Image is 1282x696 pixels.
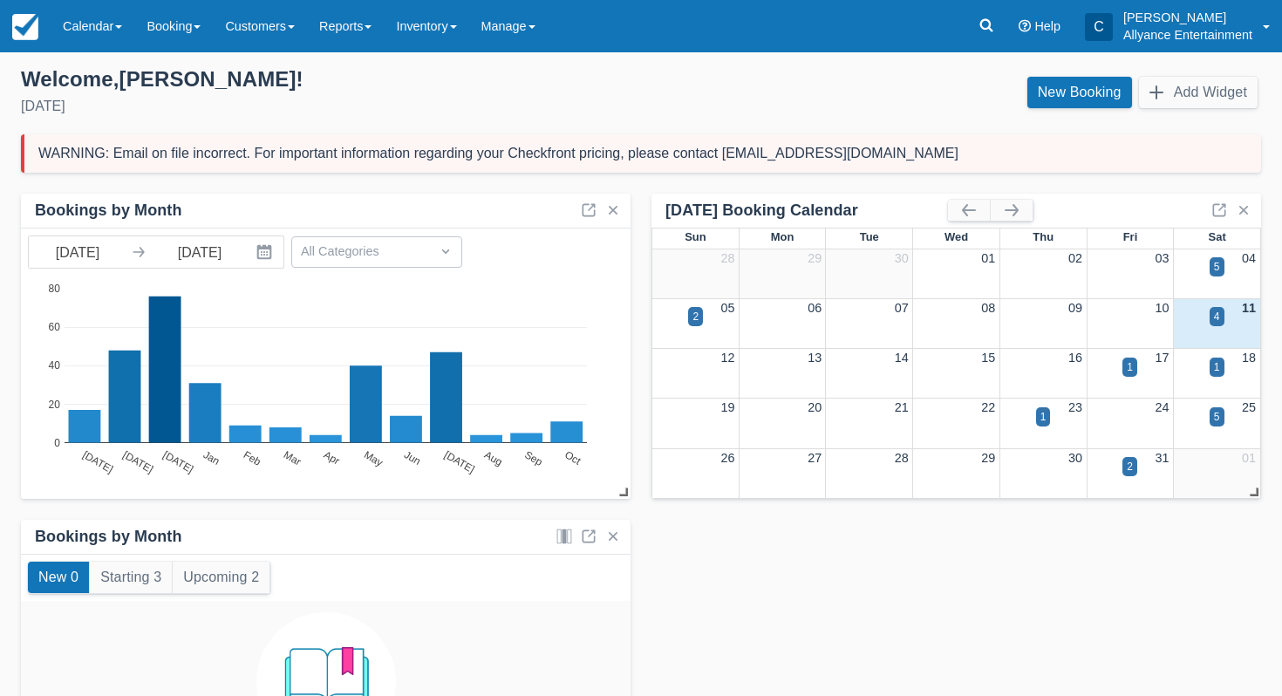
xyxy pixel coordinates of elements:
a: 13 [808,351,822,365]
div: 1 [1040,409,1047,425]
input: Start Date [29,236,126,268]
a: 27 [808,451,822,465]
a: 01 [981,251,995,265]
a: 24 [1155,400,1169,414]
a: 04 [1242,251,1256,265]
a: 30 [1068,451,1082,465]
div: [DATE] [21,96,627,117]
span: Wed [944,230,968,243]
a: 11 [1242,301,1256,315]
button: Interact with the calendar and add the check-in date for your trip. [249,236,283,268]
a: 25 [1242,400,1256,414]
a: 09 [1068,301,1082,315]
div: 1 [1127,359,1133,375]
a: 03 [1155,251,1169,265]
button: Add Widget [1139,77,1258,108]
div: Bookings by Month [35,527,182,547]
a: 21 [895,400,909,414]
div: 4 [1214,309,1220,324]
span: Sun [685,230,706,243]
i: Help [1019,20,1031,32]
span: Mon [771,230,794,243]
a: 23 [1068,400,1082,414]
a: 19 [721,400,735,414]
a: 05 [721,301,735,315]
a: 28 [895,451,909,465]
a: 10 [1155,301,1169,315]
div: Bookings by Month [35,201,182,221]
a: 31 [1155,451,1169,465]
a: 01 [1242,451,1256,465]
a: 30 [895,251,909,265]
p: Allyance Entertainment [1123,26,1252,44]
span: Tue [860,230,879,243]
a: 14 [895,351,909,365]
a: 28 [721,251,735,265]
div: 5 [1214,259,1220,275]
span: Fri [1123,230,1138,243]
a: 29 [808,251,822,265]
a: 20 [808,400,822,414]
div: C [1085,13,1113,41]
div: Welcome , [PERSON_NAME] ! [21,66,627,92]
button: Starting 3 [90,562,172,593]
a: 15 [981,351,995,365]
div: 2 [692,309,699,324]
a: 02 [1068,251,1082,265]
span: Help [1034,19,1060,33]
a: 22 [981,400,995,414]
span: Thu [1033,230,1054,243]
div: [DATE] Booking Calendar [665,201,948,221]
div: WARNING: Email on file incorrect. For important information regarding your Checkfront pricing, pl... [38,145,958,162]
a: 06 [808,301,822,315]
span: Dropdown icon [437,242,454,260]
a: 17 [1155,351,1169,365]
p: [PERSON_NAME] [1123,9,1252,26]
div: 1 [1214,359,1220,375]
a: 26 [721,451,735,465]
a: 12 [721,351,735,365]
button: New 0 [28,562,89,593]
a: 08 [981,301,995,315]
input: End Date [151,236,249,268]
a: 29 [981,451,995,465]
a: New Booking [1027,77,1132,108]
a: 07 [895,301,909,315]
div: 5 [1214,409,1220,425]
img: checkfront-main-nav-mini-logo.png [12,14,38,40]
span: Sat [1209,230,1226,243]
a: 18 [1242,351,1256,365]
a: 16 [1068,351,1082,365]
div: 2 [1127,459,1133,474]
button: Upcoming 2 [173,562,269,593]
